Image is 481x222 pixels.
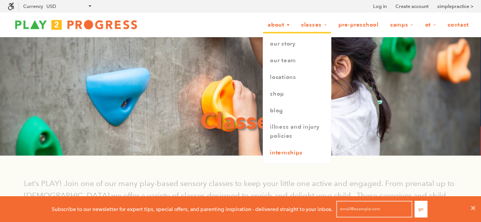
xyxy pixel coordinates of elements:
[263,86,331,102] a: Shop
[385,18,419,32] a: Camps
[336,201,412,217] input: email@example.com
[333,18,384,32] a: Pre-Preschool
[263,18,295,32] a: About
[24,177,457,214] p: Let’s PLAY! Join one of our many play-based sensory classes to keep your little one active and en...
[437,3,473,10] a: simplepractice >
[443,18,473,32] a: Contact
[263,52,331,69] a: Our Team
[373,3,387,10] a: Log in
[263,119,331,145] a: Illness and Injury Policies
[263,145,331,161] a: Internships
[8,17,144,32] img: Play2Progress logo
[263,69,331,86] a: Locations
[23,3,43,9] label: Currency
[263,102,331,119] a: Blog
[414,201,427,217] button: Go
[395,3,429,10] a: Create account
[263,36,331,52] a: Our Story
[420,18,441,32] a: OT
[52,205,333,213] p: Subscribe to our newsletter for expert tips, special offers, and parenting inspiration - delivere...
[296,18,332,32] a: Classes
